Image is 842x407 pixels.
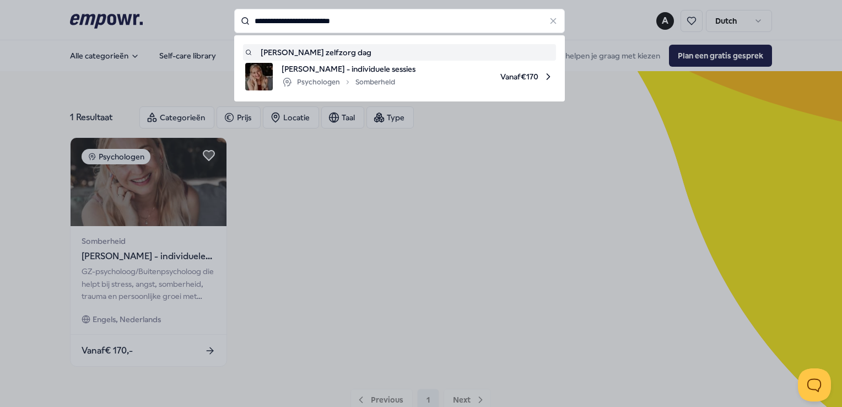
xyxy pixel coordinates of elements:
a: product image[PERSON_NAME] - individuele sessiesPsychologenSomberheidVanaf€170 [245,63,554,90]
a: [PERSON_NAME] zelfzorg dag [245,46,554,58]
input: Search for products, categories or subcategories [234,9,565,33]
span: [PERSON_NAME] - individuele sessies [282,63,415,75]
div: Psychologen Somberheid [282,76,395,89]
iframe: Help Scout Beacon - Open [798,368,831,401]
span: Vanaf € 170 [424,63,554,90]
img: product image [245,63,273,90]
